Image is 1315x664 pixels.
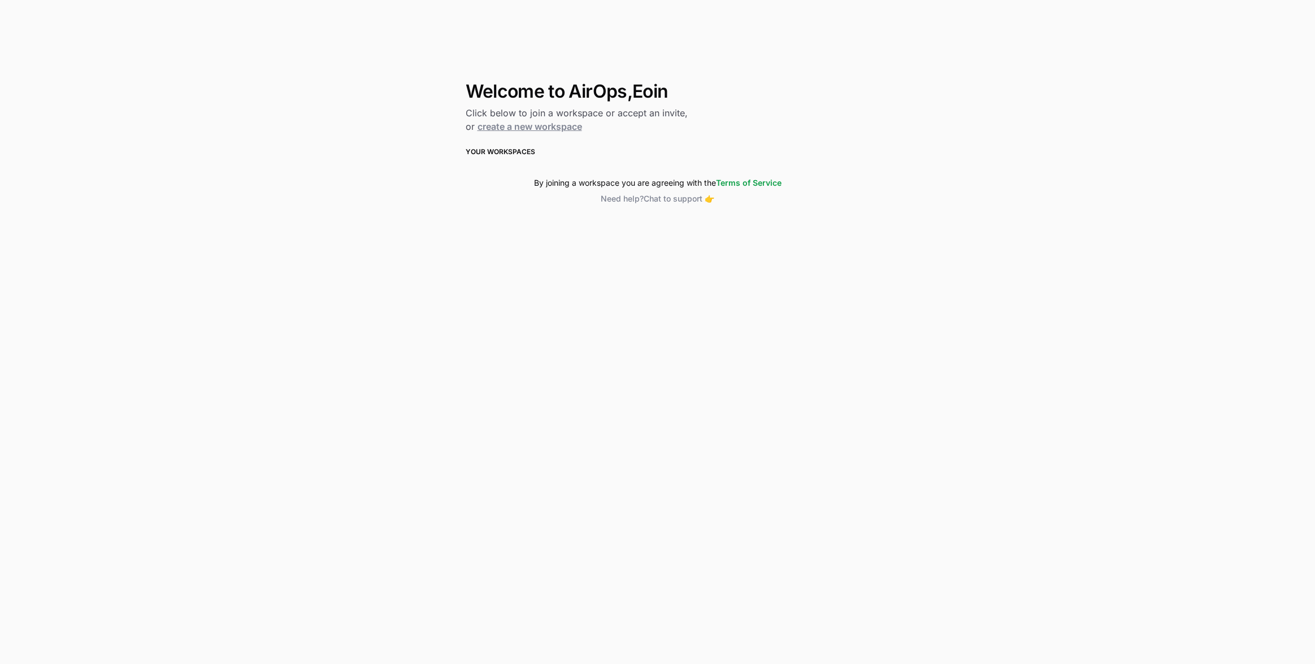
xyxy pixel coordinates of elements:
h1: Welcome to AirOps, Eoin [466,81,850,102]
button: Need help?Chat to support 👉 [466,193,850,204]
h3: Your Workspaces [466,147,850,157]
span: Chat to support 👉 [644,194,714,203]
a: Terms of Service [716,178,782,187]
div: By joining a workspace you are agreeing with the [466,177,850,189]
h2: Click below to join a workspace or accept an invite, or [466,106,850,133]
span: Need help? [601,194,644,203]
a: create a new workspace [478,121,582,132]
